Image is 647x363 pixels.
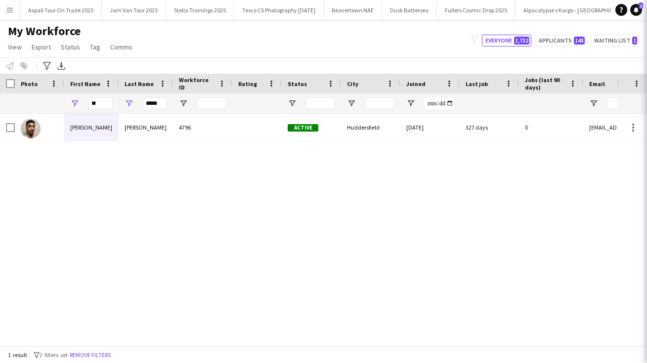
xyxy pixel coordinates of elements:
[639,2,643,9] span: 1
[40,351,68,359] span: 2 filters set
[347,99,356,108] button: Open Filter Menu
[8,24,81,39] span: My Workforce
[70,99,79,108] button: Open Filter Menu
[70,80,100,88] span: First Name
[632,37,637,45] span: 1
[365,97,394,109] input: City Filter Input
[173,114,232,141] div: 4796
[20,0,102,20] button: Aspall Tour On Trade 2025
[21,119,41,138] img: Tyler Smith
[32,43,51,51] span: Export
[535,35,587,46] button: Applicants143
[125,99,133,108] button: Open Filter Menu
[382,0,437,20] button: Dusk Battersea
[630,4,642,16] a: 1
[179,99,188,108] button: Open Filter Menu
[88,97,113,109] input: First Name Filter Input
[406,80,426,88] span: Joined
[125,80,154,88] span: Last Name
[589,99,598,108] button: Open Filter Menu
[61,43,80,51] span: Status
[197,97,226,109] input: Workforce ID Filter Input
[238,80,257,88] span: Rating
[591,35,639,46] button: Waiting list1
[288,99,297,108] button: Open Filter Menu
[574,37,585,45] span: 143
[110,43,132,51] span: Comms
[4,41,26,53] a: View
[64,114,119,141] div: [PERSON_NAME]
[90,43,100,51] span: Tag
[288,124,318,132] span: Active
[234,0,324,20] button: Tesco CS Photography [DATE]
[516,0,640,20] button: Alpacalypse x Kargo - [GEOGRAPHIC_DATA]
[57,41,84,53] a: Status
[102,0,166,20] button: Jam Van Tour 2025
[514,37,529,45] span: 1,732
[341,114,400,141] div: Huddersfield
[519,114,583,141] div: 0
[21,80,38,88] span: Photo
[28,41,55,53] a: Export
[106,41,136,53] a: Comms
[119,114,173,141] div: [PERSON_NAME]
[525,76,565,91] span: Jobs (last 90 days)
[400,114,460,141] div: [DATE]
[482,35,531,46] button: Everyone1,732
[55,60,67,72] app-action-btn: Export XLSX
[305,97,335,109] input: Status Filter Input
[8,43,22,51] span: View
[288,80,307,88] span: Status
[347,80,358,88] span: City
[437,0,516,20] button: Fullers Cosmic Drop 2025
[424,97,454,109] input: Joined Filter Input
[166,0,234,20] button: Stella Trainings 2025
[406,99,415,108] button: Open Filter Menu
[466,80,488,88] span: Last job
[460,114,519,141] div: 327 days
[324,0,382,20] button: Beavertown NAE
[41,60,53,72] app-action-btn: Advanced filters
[142,97,167,109] input: Last Name Filter Input
[179,76,215,91] span: Workforce ID
[68,350,113,361] button: Remove filters
[86,41,104,53] a: Tag
[589,80,605,88] span: Email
